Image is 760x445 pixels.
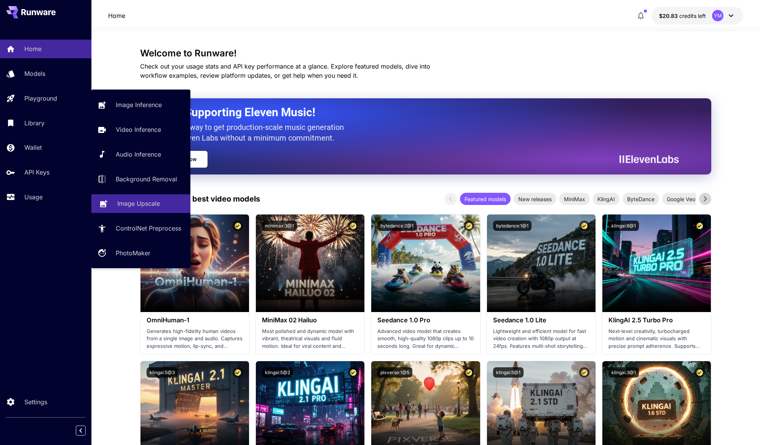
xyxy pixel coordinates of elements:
a: PhotoMaker [91,244,190,263]
span: New releases [514,195,556,203]
button: bytedance:1@1 [493,221,532,231]
button: Certified Model – Vetted for best performance and includes a commercial license. [348,221,358,231]
img: alt [602,214,711,312]
p: The only way to get production-scale music generation from Eleven Labs without a minimum commitment. [159,122,350,143]
p: Wallet [24,143,42,152]
a: Audio Inference [91,145,190,164]
button: Certified Model – Vetted for best performance and includes a commercial license. [695,221,705,231]
p: Next‑level creativity, turbocharged motion and cinematic visuals with precise prompt adherence. S... [608,328,705,350]
p: Home [108,11,125,20]
span: ByteDance [623,195,659,203]
a: Video Inference [91,120,190,139]
p: Test drive the best video models [140,193,260,205]
p: Image Upscale [117,199,160,208]
p: Most polished and dynamic model with vibrant, theatrical visuals and fluid motion. Ideal for vira... [262,328,358,350]
h3: Welcome to Runware! [140,48,711,59]
p: PhotoMaker [116,248,150,258]
button: klingai:5@1 [493,367,524,378]
p: Library [24,118,45,128]
p: Image Inference [116,100,162,109]
div: Collapse sidebar [81,424,91,437]
p: Generates high-fidelity human videos from a single image and audio. Captures expressive motion, l... [147,328,243,350]
nav: breadcrumb [108,11,125,20]
span: Google Veo [662,195,700,203]
h3: Seedance 1.0 Pro [377,317,474,324]
p: Background Removal [116,174,177,184]
h3: MiniMax 02 Hailuo [262,317,358,324]
p: ControlNet Preprocess [116,224,181,233]
button: Certified Model – Vetted for best performance and includes a commercial license. [464,367,474,378]
img: alt [487,214,596,312]
p: Usage [24,192,43,202]
p: Audio Inference [116,150,161,159]
span: $20.83 [659,13,679,19]
p: Lightweight and efficient model for fast video creation with 1080p output at 24fps. Features mult... [493,328,589,350]
button: Collapse sidebar [76,426,86,435]
button: Certified Model – Vetted for best performance and includes a commercial license. [464,221,474,231]
button: Certified Model – Vetted for best performance and includes a commercial license. [579,221,589,231]
div: $20.82648 [659,12,706,20]
p: Playground [24,94,57,103]
span: MiniMax [559,195,590,203]
button: Certified Model – Vetted for best performance and includes a commercial license. [579,367,589,378]
p: Models [24,69,45,78]
button: klingai:5@3 [147,367,178,378]
img: alt [371,214,480,312]
a: Background Removal [91,170,190,188]
h3: KlingAI 2.5 Turbo Pro [608,317,705,324]
button: Certified Model – Vetted for best performance and includes a commercial license. [233,367,243,378]
p: Advanced video model that creates smooth, high-quality 1080p clips up to 10 seconds long. Great f... [377,328,474,350]
p: API Keys [24,168,49,177]
img: alt [141,214,249,312]
img: alt [256,214,364,312]
span: Check out your usage stats and API key performance at a glance. Explore featured models, dive int... [140,62,430,79]
h3: OmniHuman‑1 [147,317,243,324]
button: Certified Model – Vetted for best performance and includes a commercial license. [348,367,358,378]
a: Image Inference [91,96,190,114]
button: klingai:6@1 [608,221,639,231]
p: Settings [24,397,47,407]
span: KlingAI [593,195,619,203]
button: klingai:5@2 [262,367,293,378]
a: Image Upscale [91,194,190,213]
span: credits left [679,13,706,19]
button: minimax:3@1 [262,221,297,231]
button: Certified Model – Vetted for best performance and includes a commercial license. [695,367,705,378]
button: Certified Model – Vetted for best performance and includes a commercial license. [233,221,243,231]
span: Featured models [460,195,511,203]
p: Video Inference [116,125,161,134]
button: bytedance:2@1 [377,221,417,231]
div: YM [712,10,723,21]
h3: Seedance 1.0 Lite [493,317,589,324]
a: ControlNet Preprocess [91,219,190,238]
p: Home [24,44,42,53]
button: $20.82648 [651,7,743,24]
button: klingai:3@1 [608,367,639,378]
button: pixverse:1@5 [377,367,412,378]
h2: Now Supporting Eleven Music! [159,105,673,120]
